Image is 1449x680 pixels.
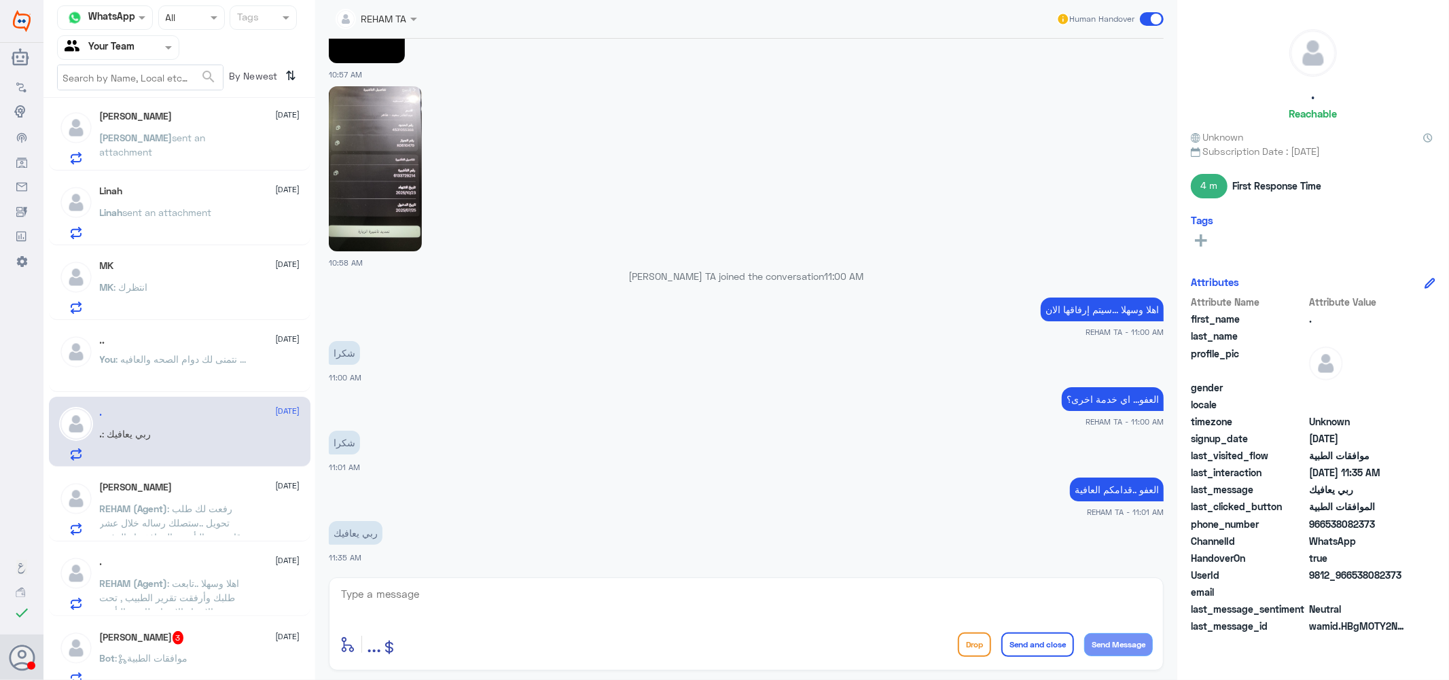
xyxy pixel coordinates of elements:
span: ... [367,632,381,656]
span: timezone [1191,414,1306,429]
span: [DATE] [276,258,300,270]
h5: Sumaiah Alamri [100,631,184,645]
span: REHAM TA - 11:00 AM [1086,416,1164,427]
span: Subscription Date : [DATE] [1191,144,1435,158]
span: last_message [1191,482,1306,497]
h5: . [100,407,103,418]
span: sent an attachment [123,207,212,218]
button: Drop [958,632,991,657]
span: Bot [100,652,115,664]
img: defaultAdmin.png [59,111,93,145]
span: Unknown [1191,130,1244,144]
span: last_visited_flow [1191,448,1306,463]
span: 2025-10-15T07:54:47.445Z [1309,431,1408,446]
img: yourTeam.svg [65,37,85,58]
span: first_name [1191,312,1306,326]
img: defaultAdmin.png [59,631,93,665]
p: 15/10/2025, 11:00 AM [1041,298,1164,321]
h5: .. [100,335,105,346]
h5: Linah [100,185,123,197]
span: موافقات الطبية [1309,448,1408,463]
span: . [100,428,103,440]
p: [PERSON_NAME] TA joined the conversation [329,269,1164,283]
img: 1578809446662940.jpg [329,86,422,251]
span: 2025-10-15T08:35:33.153Z [1309,465,1408,480]
span: last_clicked_button [1191,499,1306,514]
span: You [100,353,116,365]
i: check [14,605,30,621]
img: defaultAdmin.png [59,482,93,516]
img: defaultAdmin.png [59,556,93,590]
span: ChannelId [1191,534,1306,548]
span: null [1309,397,1408,412]
img: defaultAdmin.png [59,407,93,441]
span: Attribute Value [1309,295,1408,309]
button: Avatar [9,645,35,670]
img: defaultAdmin.png [1290,30,1336,76]
span: By Newest [223,65,281,92]
h5: عبدالله [100,482,173,493]
img: defaultAdmin.png [59,185,93,219]
img: whatsapp.png [65,7,85,28]
span: Human Handover [1070,13,1135,25]
span: ربي يعافيك [1309,482,1408,497]
span: : اهلا وسهلا ..تابعت طلبك وأرفقت تقرير الطبيب , تحت الاجراء الان بانتظار رد التأمين [100,577,240,618]
span: الموافقات الطبية [1309,499,1408,514]
span: [DATE] [276,554,300,567]
span: last_message_id [1191,619,1306,633]
span: 4 m [1191,174,1228,198]
span: 11:00 AM [825,270,864,282]
h6: Tags [1191,214,1213,226]
span: : موافقات الطبية [115,652,188,664]
button: Send Message [1084,633,1153,656]
span: last_message_sentiment [1191,602,1306,616]
span: 9812_966538082373 [1309,568,1408,582]
span: MK [100,281,114,293]
img: defaultAdmin.png [59,335,93,369]
span: last_interaction [1191,465,1306,480]
span: 10:58 AM [329,258,363,267]
h6: Attributes [1191,276,1239,288]
span: wamid.HBgMOTY2NTM4MDgyMzczFQIAEhggQUM4M0NDMkMwMjFDQzY2MzNBNkFFN0Y4MzI5NUQxQ0YA [1309,619,1408,633]
p: 15/10/2025, 11:01 AM [329,431,360,454]
span: search [200,69,217,85]
h5: . [100,556,103,568]
span: phone_number [1191,517,1306,531]
p: 15/10/2025, 11:00 AM [329,341,360,365]
span: UserId [1191,568,1306,582]
img: Widebot Logo [13,10,31,32]
span: 0 [1309,602,1408,616]
span: email [1191,585,1306,599]
span: 11:35 AM [329,553,361,562]
span: : نتمنى لك دوام الصحه والعافيه ... [116,353,247,365]
button: ... [367,629,381,660]
span: 10:57 AM [329,70,362,79]
span: 11:00 AM [329,373,361,382]
span: REHAM TA - 11:01 AM [1087,506,1164,518]
span: null [1309,585,1408,599]
p: 15/10/2025, 11:00 AM [1062,387,1164,411]
span: Linah [100,207,123,218]
span: [DATE] [276,109,300,121]
h6: Reachable [1289,107,1338,120]
span: HandoverOn [1191,551,1306,565]
span: [DATE] [276,405,300,417]
span: : رفعت لك طلب تحويل ..ستصلك رساله خلال عشر دقايق من التأمين بالموافقه او الرفض في حال الموافقه سي... [100,503,246,571]
img: defaultAdmin.png [59,260,93,294]
span: . [1309,312,1408,326]
span: signup_date [1191,431,1306,446]
span: REHAM (Agent) [100,503,168,514]
p: 15/10/2025, 11:35 AM [329,521,382,545]
span: locale [1191,397,1306,412]
span: 3 [173,631,184,645]
input: Search by Name, Local etc… [58,65,223,90]
span: profile_pic [1191,346,1306,378]
span: null [1309,380,1408,395]
div: Tags [235,10,259,27]
span: [DATE] [276,630,300,643]
i: ⇅ [286,65,297,87]
h5: Miriam Abboud [100,111,173,122]
span: 2 [1309,534,1408,548]
span: 11:01 AM [329,463,360,471]
span: true [1309,551,1408,565]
